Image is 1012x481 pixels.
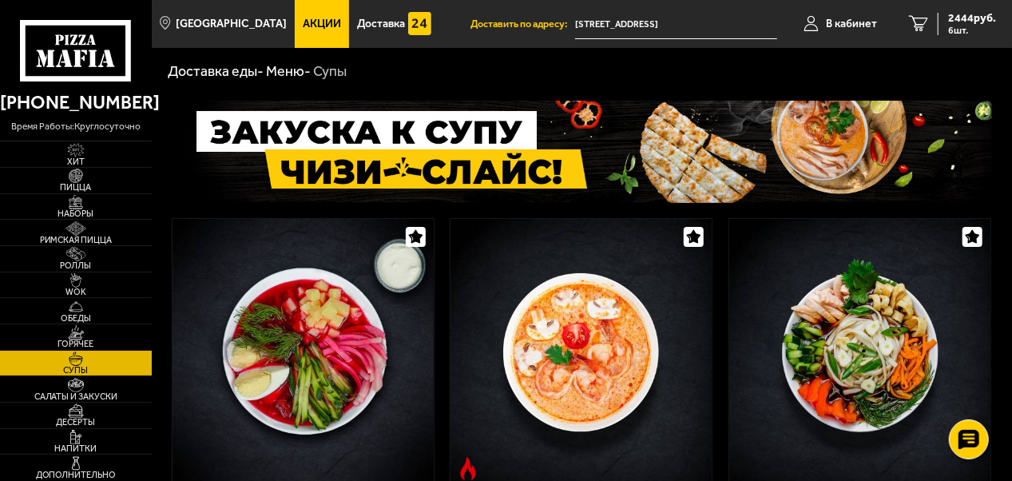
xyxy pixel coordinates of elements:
span: В кабинет [826,18,877,30]
img: Острое блюдо [456,457,480,481]
input: Ваш адрес доставки [575,10,777,39]
a: Меню- [266,62,311,80]
span: 6 шт. [948,26,996,35]
a: Доставка еды- [168,62,264,80]
span: 2444 руб. [948,13,996,24]
span: [GEOGRAPHIC_DATA] [176,18,287,30]
span: Акции [303,18,341,30]
div: Супы [313,62,347,81]
img: 15daf4d41897b9f0e9f617042186c801.svg [408,12,432,36]
span: Доставка [357,18,405,30]
span: Доставить по адресу: [470,19,575,30]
